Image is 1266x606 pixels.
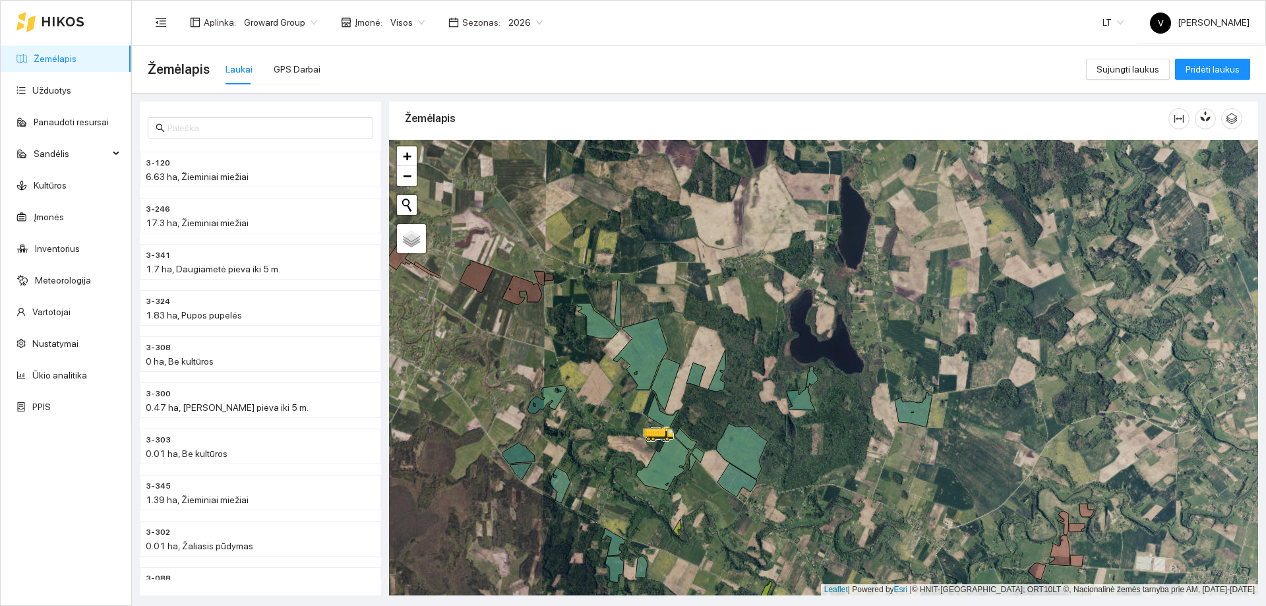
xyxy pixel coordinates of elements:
[146,448,227,459] span: 0.01 ha, Be kultūros
[146,480,171,493] span: 3-345
[1086,64,1170,75] a: Sujungti laukus
[1168,108,1190,129] button: column-width
[190,17,200,28] span: layout
[894,585,908,594] a: Esri
[1150,17,1250,28] span: [PERSON_NAME]
[35,243,80,254] a: Inventorius
[244,13,317,32] span: Groward Group
[1175,64,1250,75] a: Pridėti laukus
[390,13,425,32] span: Visos
[341,17,351,28] span: shop
[34,140,109,167] span: Sandėlis
[146,526,170,539] span: 3-302
[146,171,249,182] span: 6.63 ha, Žieminiai miežiai
[1097,62,1159,76] span: Sujungti laukus
[403,148,411,164] span: +
[1175,59,1250,80] button: Pridėti laukus
[146,541,253,551] span: 0.01 ha, Žaliasis pūdymas
[1102,13,1124,32] span: LT
[35,275,91,286] a: Meteorologija
[155,16,167,28] span: menu-fold
[156,123,165,133] span: search
[821,584,1258,595] div: | Powered by © HNIT-[GEOGRAPHIC_DATA]; ORT10LT ©, Nacionalinė žemės tarnyba prie AM, [DATE]-[DATE]
[274,62,320,76] div: GPS Darbai
[146,249,171,262] span: 3-341
[146,342,171,354] span: 3-308
[146,402,309,413] span: 0.47 ha, [PERSON_NAME] pieva iki 5 m.
[146,295,170,308] span: 3-324
[34,53,76,64] a: Žemėlapis
[508,13,543,32] span: 2026
[1186,62,1240,76] span: Pridėti laukus
[397,224,426,253] a: Layers
[1169,113,1189,124] span: column-width
[146,310,242,320] span: 1.83 ha, Pupos pupelės
[1158,13,1164,34] span: V
[32,338,78,349] a: Nustatymai
[34,212,64,222] a: Įmonės
[226,62,253,76] div: Laukai
[148,9,174,36] button: menu-fold
[146,157,170,169] span: 3-120
[32,370,87,380] a: Ūkio analitika
[32,307,71,317] a: Vartotojai
[146,218,249,228] span: 17.3 ha, Žieminiai miežiai
[355,15,382,30] span: Įmonė :
[397,166,417,186] a: Zoom out
[397,146,417,166] a: Zoom in
[1086,59,1170,80] button: Sujungti laukus
[146,434,171,446] span: 3-303
[405,100,1168,137] div: Žemėlapis
[148,59,210,80] span: Žemėlapis
[448,17,459,28] span: calendar
[910,585,912,594] span: |
[167,121,365,135] input: Paieška
[146,572,171,585] span: 3-088
[204,15,236,30] span: Aplinka :
[462,15,500,30] span: Sezonas :
[824,585,848,594] a: Leaflet
[146,203,170,216] span: 3-246
[32,85,71,96] a: Užduotys
[34,180,67,191] a: Kultūros
[146,495,249,505] span: 1.39 ha, Žieminiai miežiai
[32,402,51,412] a: PPIS
[397,195,417,215] button: Initiate a new search
[146,264,280,274] span: 1.7 ha, Daugiametė pieva iki 5 m.
[146,356,214,367] span: 0 ha, Be kultūros
[146,388,171,400] span: 3-300
[403,167,411,184] span: −
[34,117,109,127] a: Panaudoti resursai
